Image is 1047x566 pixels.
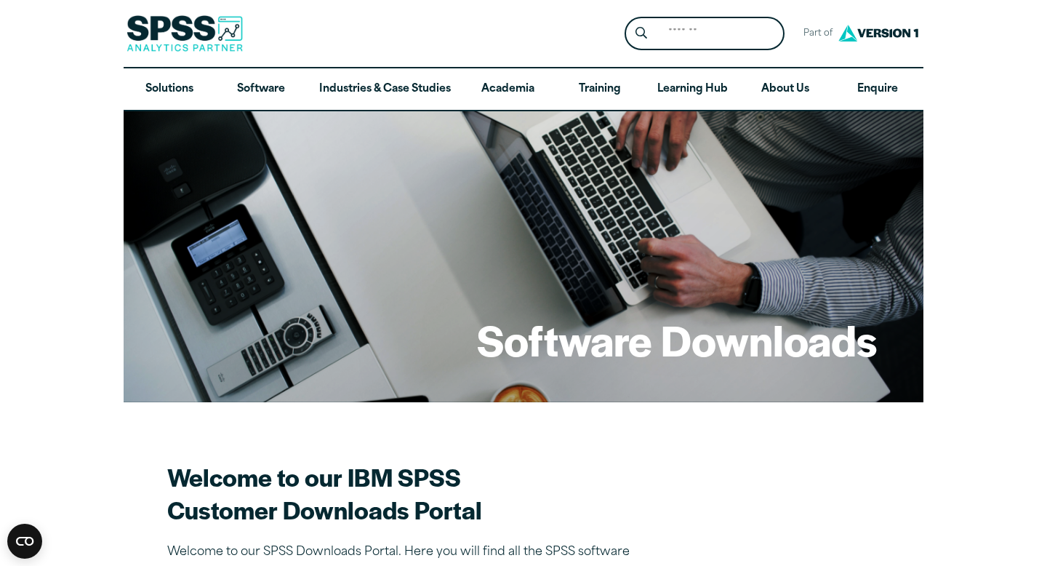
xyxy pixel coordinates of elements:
a: Academia [462,68,554,111]
a: Industries & Case Studies [308,68,462,111]
a: Enquire [832,68,923,111]
a: Solutions [124,68,215,111]
svg: Search magnifying glass icon [635,27,647,39]
form: Site Header Search Form [625,17,785,51]
a: Training [554,68,646,111]
button: Open CMP widget [7,524,42,559]
h1: Software Downloads [477,311,877,368]
a: About Us [739,68,831,111]
h2: Welcome to our IBM SPSS Customer Downloads Portal [167,461,676,526]
span: Part of [796,23,835,44]
button: Search magnifying glass icon [628,20,655,47]
nav: Desktop version of site main menu [124,68,923,111]
img: Version1 Logo [835,20,922,47]
img: SPSS Analytics Partner [127,15,243,52]
a: Software [215,68,307,111]
a: Learning Hub [646,68,739,111]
